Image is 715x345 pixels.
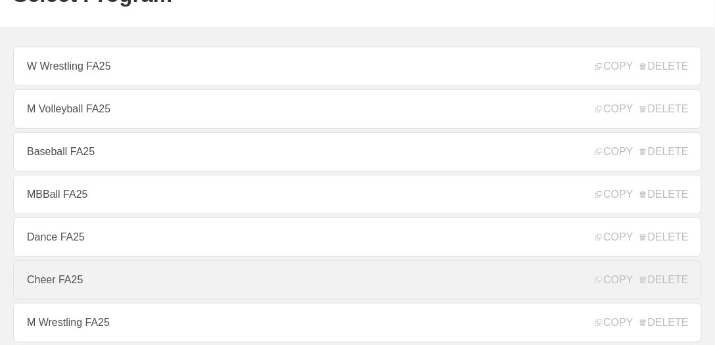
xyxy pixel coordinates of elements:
[13,260,702,300] a: Cheer FA25
[595,146,633,158] span: COPY
[640,146,689,158] span: DELETE
[640,189,689,200] span: DELETE
[640,60,689,72] span: DELETE
[13,175,702,214] a: MBBall FA25
[595,189,633,200] span: COPY
[13,218,702,257] a: Dance FA25
[13,303,702,342] a: M Wrestling FA25
[479,193,715,345] iframe: Chat Widget
[13,89,702,129] a: M Volleyball FA25
[595,103,633,115] span: COPY
[13,132,702,172] a: Baseball FA25
[640,103,689,115] span: DELETE
[13,47,702,86] a: W Wrestling FA25
[595,60,633,72] span: COPY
